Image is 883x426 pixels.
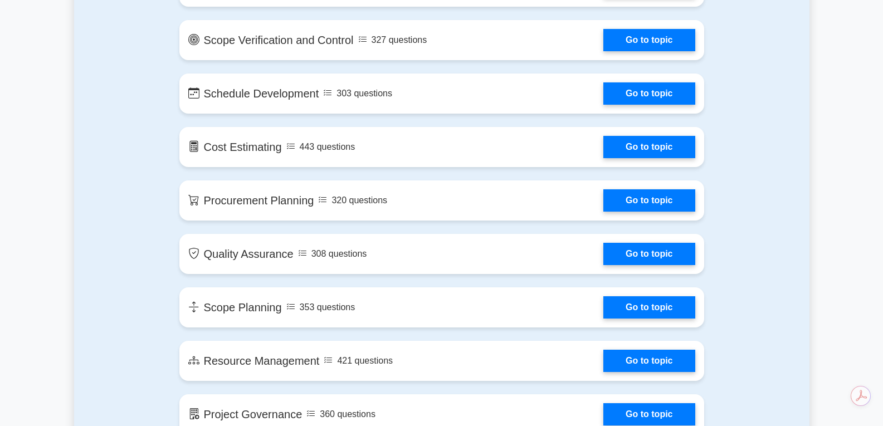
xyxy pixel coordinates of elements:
[603,296,695,319] a: Go to topic
[603,403,695,425] a: Go to topic
[603,350,695,372] a: Go to topic
[603,82,695,105] a: Go to topic
[603,136,695,158] a: Go to topic
[603,29,695,51] a: Go to topic
[603,189,695,212] a: Go to topic
[603,243,695,265] a: Go to topic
